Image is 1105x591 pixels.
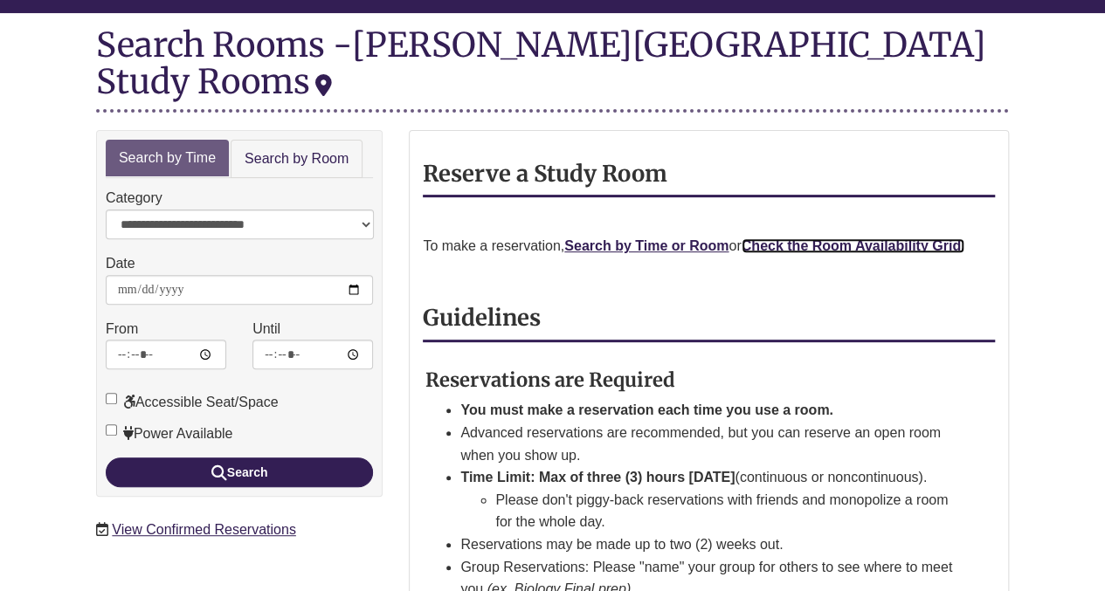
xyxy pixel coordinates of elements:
li: (continuous or noncontinuous). [460,466,953,533]
strong: You must make a reservation each time you use a room. [460,402,833,417]
label: Power Available [106,423,233,445]
a: Search by Time or Room [564,238,729,253]
button: Search [106,457,373,487]
label: Accessible Seat/Space [106,391,279,414]
strong: Reservations are Required [425,368,675,392]
label: Until [252,318,280,340]
li: Advanced reservations are recommended, but you can reserve an open room when you show up. [460,422,953,466]
strong: Guidelines [423,304,541,332]
div: [PERSON_NAME][GEOGRAPHIC_DATA] Study Rooms [96,24,986,102]
div: Search Rooms - [96,26,1009,112]
li: Please don't piggy-back reservations with friends and monopolize a room for the whole day. [495,489,953,533]
input: Accessible Seat/Space [106,393,117,404]
a: Check the Room Availability Grid. [742,238,965,253]
label: Category [106,187,162,210]
strong: Time Limit: Max of three (3) hours [DATE] [460,470,735,484]
input: Power Available [106,424,117,436]
label: Date [106,252,135,275]
a: Search by Time [106,140,229,177]
label: From [106,318,138,340]
strong: Reserve a Study Room [423,160,667,188]
a: Search by Room [231,140,363,179]
a: View Confirmed Reservations [112,522,295,537]
li: Reservations may be made up to two (2) weeks out. [460,533,953,556]
p: To make a reservation, or [423,235,995,258]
